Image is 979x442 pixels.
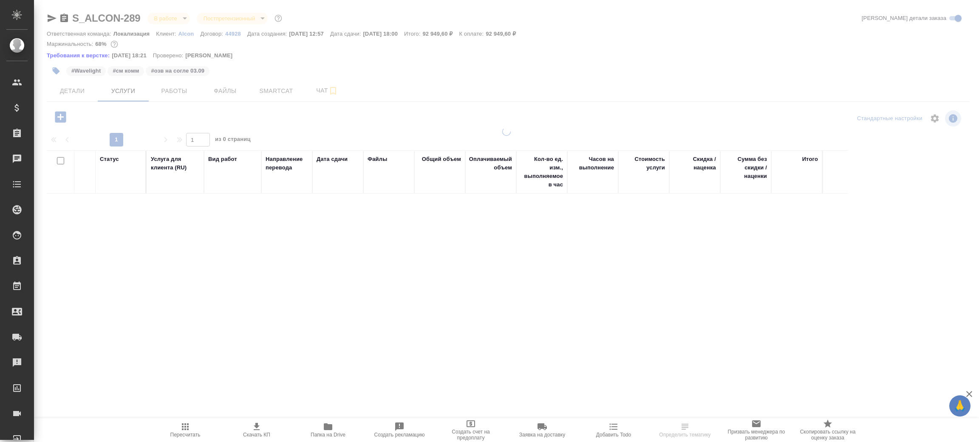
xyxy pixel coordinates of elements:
[521,155,563,189] div: Кол-во ед. изм., выполняемое в час
[724,155,767,180] div: Сумма без скидки / наценки
[469,155,512,172] div: Оплачиваемый объем
[151,155,200,172] div: Услуга для клиента (RU)
[802,155,818,163] div: Итого
[673,155,716,172] div: Скидка / наценка
[266,155,308,172] div: Направление перевода
[100,155,119,163] div: Статус
[949,395,971,417] button: 🙏
[572,155,614,172] div: Часов на выполнение
[317,155,348,163] div: Дата сдачи
[953,397,967,415] span: 🙏
[622,155,665,172] div: Стоимость услуги
[368,155,387,163] div: Файлы
[208,155,237,163] div: Вид работ
[422,155,461,163] div: Общий объем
